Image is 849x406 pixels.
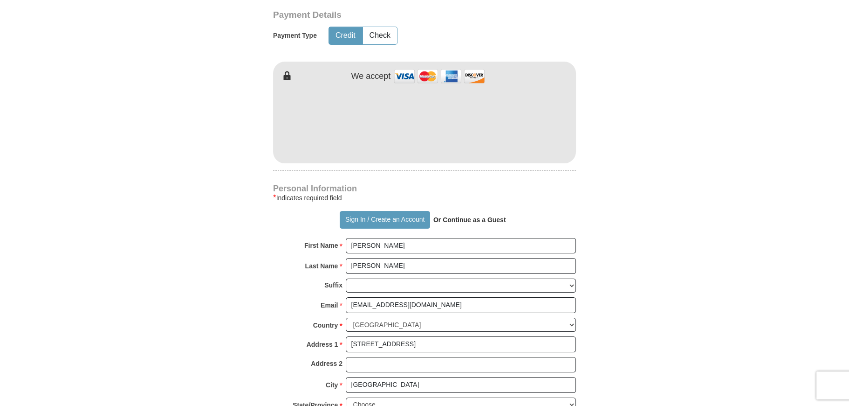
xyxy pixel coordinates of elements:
strong: Suffix [324,279,342,292]
strong: Address 1 [307,338,338,351]
img: credit cards accepted [393,66,486,86]
strong: First Name [304,239,338,252]
h5: Payment Type [273,32,317,40]
button: Credit [329,27,362,44]
div: Indicates required field [273,192,576,203]
strong: Address 2 [311,357,342,370]
strong: Last Name [305,259,338,273]
strong: Email [321,299,338,312]
button: Sign In / Create an Account [340,211,430,229]
h3: Payment Details [273,10,511,21]
h4: We accept [351,71,391,82]
h4: Personal Information [273,185,576,192]
strong: Country [313,319,338,332]
strong: Or Continue as a Guest [433,216,506,224]
button: Check [363,27,397,44]
strong: City [326,378,338,392]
